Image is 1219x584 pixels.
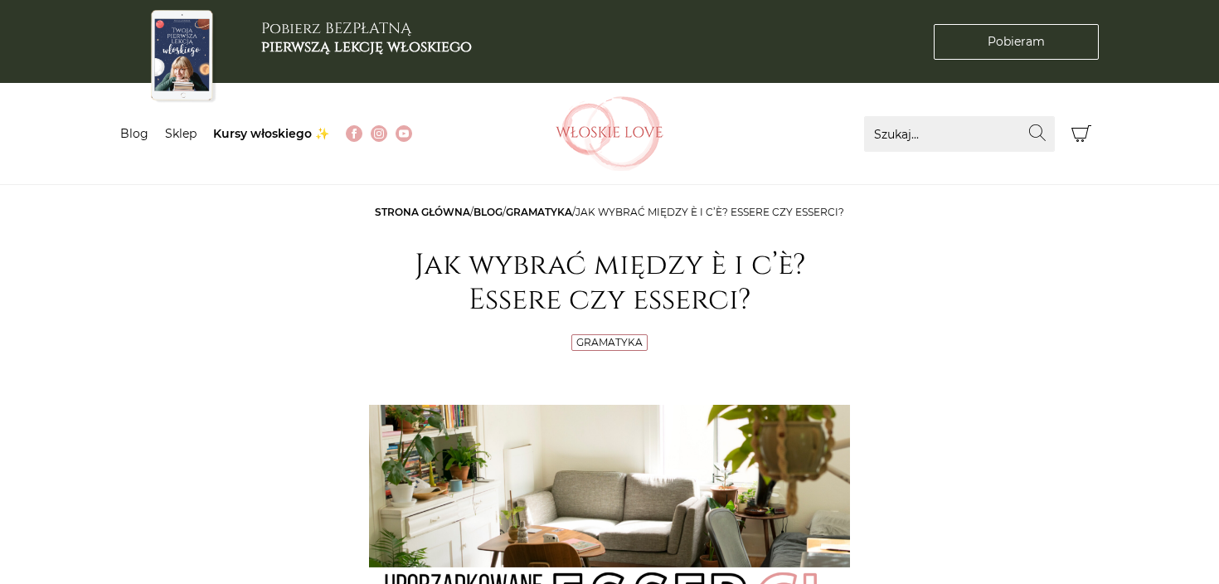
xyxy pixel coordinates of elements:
[213,126,329,141] a: Kursy włoskiego ✨
[375,206,844,218] span: / / /
[120,126,148,141] a: Blog
[506,206,572,218] a: Gramatyka
[165,126,197,141] a: Sklep
[576,206,844,218] span: Jak wybrać między è i c’è? Essere czy esserci?
[375,206,470,218] a: Strona główna
[988,33,1045,51] span: Pobieram
[474,206,503,218] a: Blog
[864,116,1055,152] input: Szukaj...
[1063,116,1099,152] button: Koszyk
[934,24,1099,60] a: Pobieram
[261,20,472,56] h3: Pobierz BEZPŁATNĄ
[261,36,472,57] b: pierwszą lekcję włoskiego
[576,336,643,348] a: Gramatyka
[556,96,663,171] img: Włoskielove
[369,248,850,318] h1: Jak wybrać między è i c’è? Essere czy esserci?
